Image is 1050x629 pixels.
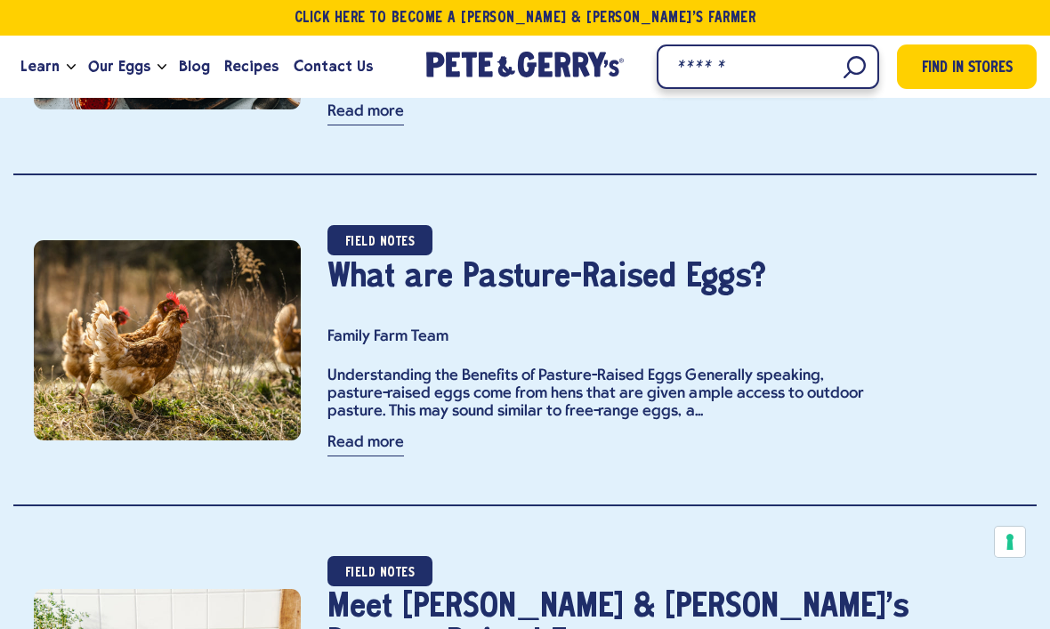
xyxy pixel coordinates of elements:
a: What are Pasture-Raised Eggs? [327,262,766,294]
span: Recipes [224,55,279,77]
span: Find in Stores [922,57,1013,81]
div: item [13,220,1037,460]
span: Contact Us [294,55,373,77]
a: Read more [327,104,404,125]
span: Blog [179,55,210,77]
a: Blog [172,43,217,91]
span: Learn [20,55,60,77]
span: Field notes [327,225,433,255]
a: Contact Us [287,43,380,91]
button: Open the dropdown menu for Our Eggs [157,64,166,70]
span: Field notes [327,556,433,586]
a: Read more [327,435,404,456]
a: Learn [13,43,67,91]
p: Family Farm Team [327,325,1017,350]
div: Understanding the Benefits of Pasture-Raised Eggs Generally speaking, pasture-raised eggs come fr... [327,367,879,421]
input: Search [657,44,879,89]
button: Open the dropdown menu for Learn [67,64,76,70]
a: Find in Stores [897,44,1037,89]
a: Our Eggs [81,43,157,91]
span: Our Eggs [88,55,150,77]
button: Your consent preferences for tracking technologies [995,527,1025,557]
a: Recipes [217,43,286,91]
